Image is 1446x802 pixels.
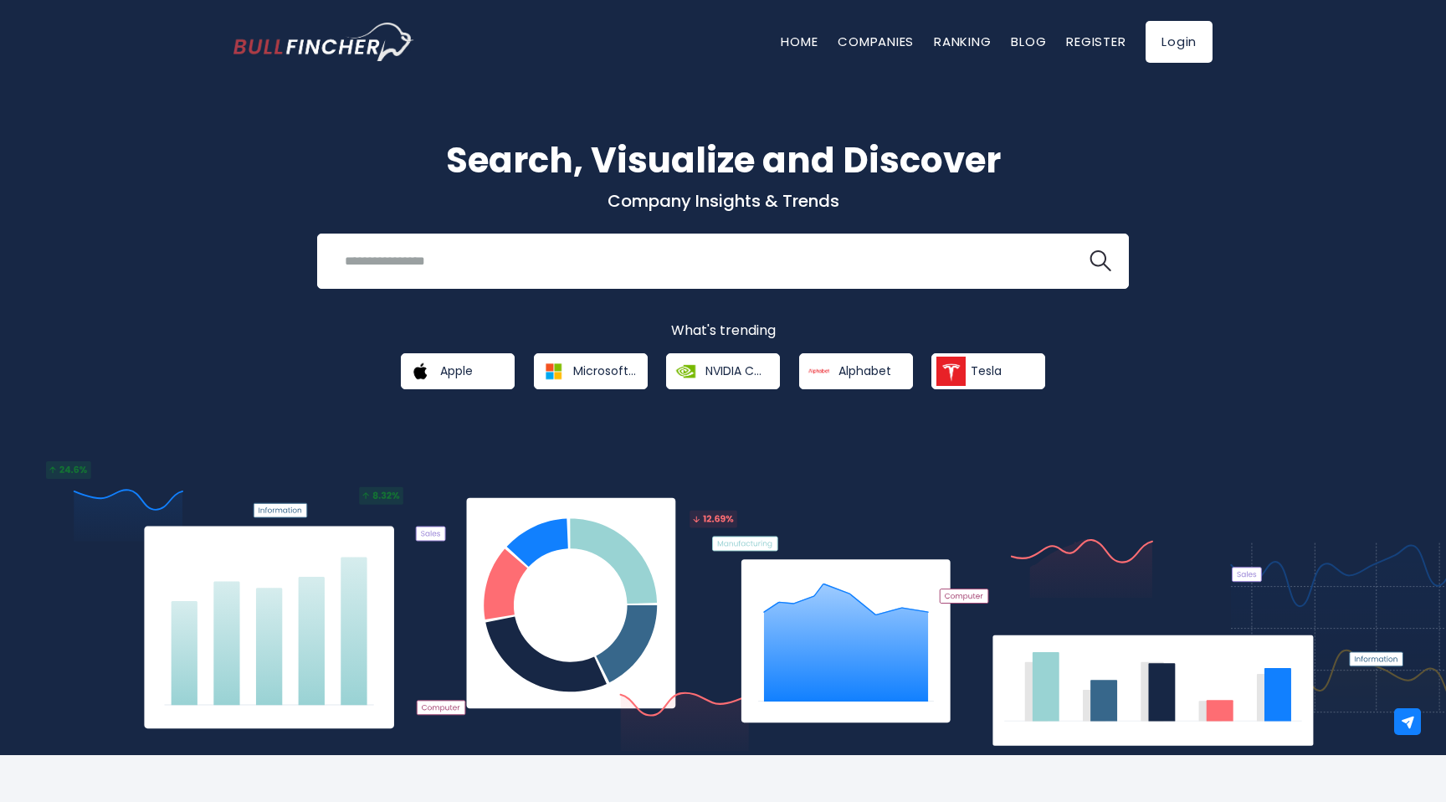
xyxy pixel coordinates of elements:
[931,353,1045,389] a: Tesla
[1011,33,1046,50] a: Blog
[838,33,914,50] a: Companies
[838,363,891,378] span: Alphabet
[233,23,413,61] a: Go to homepage
[781,33,818,50] a: Home
[401,353,515,389] a: Apple
[934,33,991,50] a: Ranking
[1090,250,1111,272] img: search icon
[705,363,768,378] span: NVIDIA Corporation
[233,190,1213,212] p: Company Insights & Trends
[233,23,414,61] img: Bullfincher logo
[971,363,1002,378] span: Tesla
[233,322,1213,340] p: What's trending
[799,353,913,389] a: Alphabet
[440,363,473,378] span: Apple
[1146,21,1213,63] a: Login
[233,134,1213,187] h1: Search, Visualize and Discover
[534,353,648,389] a: Microsoft Corporation
[1066,33,1126,50] a: Register
[666,353,780,389] a: NVIDIA Corporation
[573,363,636,378] span: Microsoft Corporation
